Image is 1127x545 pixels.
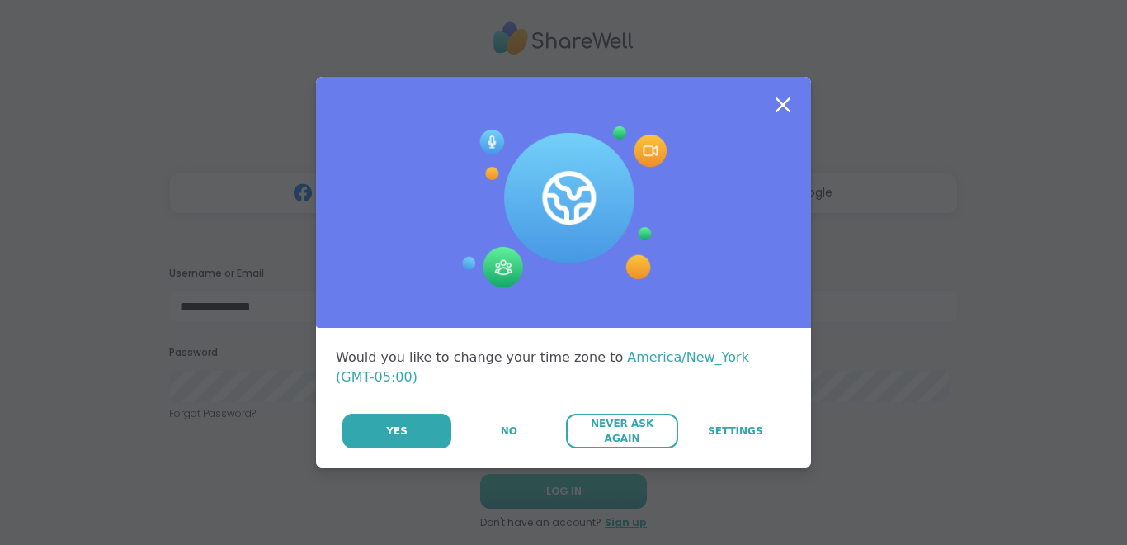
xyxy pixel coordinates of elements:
span: Never Ask Again [574,416,669,446]
img: Session Experience [460,126,667,288]
button: Never Ask Again [566,414,677,448]
button: No [453,414,564,448]
button: Yes [342,414,451,448]
a: Settings [680,414,791,448]
span: Settings [708,424,763,438]
span: America/New_York (GMT-05:00) [336,349,749,385]
span: Yes [386,424,408,438]
span: No [501,424,517,438]
div: Would you like to change your time zone to [336,348,791,387]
